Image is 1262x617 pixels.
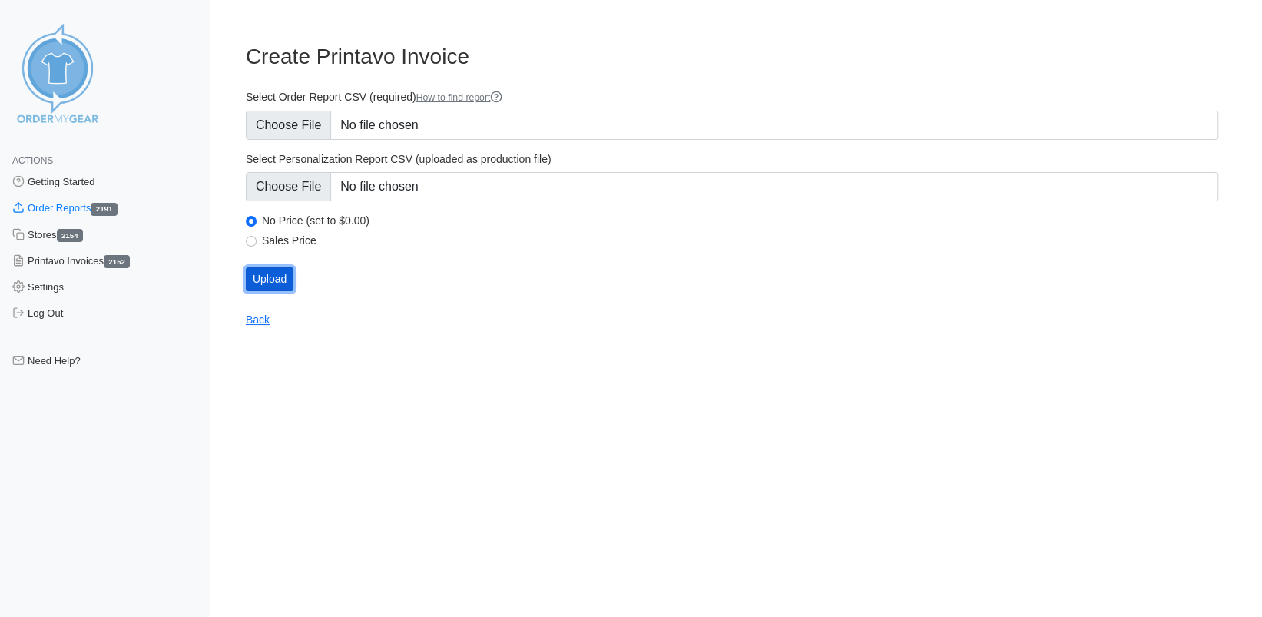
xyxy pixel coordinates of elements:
[57,229,83,242] span: 2154
[246,313,270,326] a: Back
[104,255,130,268] span: 2152
[246,44,1218,70] h3: Create Printavo Invoice
[246,152,1218,166] label: Select Personalization Report CSV (uploaded as production file)
[262,214,1218,227] label: No Price (set to $0.00)
[262,234,1218,247] label: Sales Price
[246,267,293,291] input: Upload
[416,92,503,103] a: How to find report
[12,155,53,166] span: Actions
[91,203,117,216] span: 2191
[246,90,1218,104] label: Select Order Report CSV (required)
